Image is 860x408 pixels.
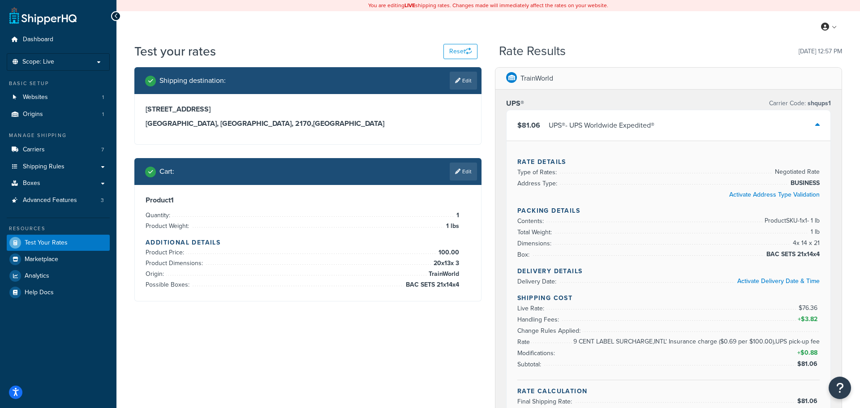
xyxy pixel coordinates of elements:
h4: Rate Details [517,157,820,167]
a: Test Your Rates [7,235,110,251]
span: Negotiated Rate [773,167,820,177]
span: Product Dimensions: [146,258,205,268]
span: Boxes [23,180,40,187]
span: Product Weight: [146,221,191,231]
a: Shipping Rules [7,159,110,175]
h4: Shipping Cost [517,293,820,303]
span: Address Type: [517,179,559,188]
span: Quantity: [146,210,172,220]
span: $81.06 [797,359,820,369]
p: Carrier Code: [769,97,831,110]
span: Help Docs [25,289,54,296]
b: LIVE [404,1,415,9]
span: Advanced Features [23,197,77,204]
li: Carriers [7,142,110,158]
span: TrainWorld [426,269,459,279]
a: Edit [450,163,477,180]
span: Rate Modifications: [517,337,557,358]
li: Advanced Features [7,192,110,209]
span: $0.88 [800,348,820,357]
span: Marketplace [25,256,58,263]
div: Manage Shipping [7,132,110,139]
a: Carriers7 [7,142,110,158]
span: Shipping Rules [23,163,64,171]
span: $76.36 [799,303,820,313]
span: BAC SETS 21x14x4 [764,249,820,260]
li: Websites [7,89,110,106]
a: Origins1 [7,106,110,123]
a: Activate Address Type Validation [729,190,820,199]
div: Basic Setup [7,80,110,87]
span: Type of Rates: [517,167,559,177]
span: 20 x 13 x 3 [431,258,459,269]
p: TrainWorld [520,72,553,85]
button: Reset [443,44,477,59]
span: Product SKU-1 x 1 - 1 lb [762,215,820,226]
span: Delivery Date: [517,277,559,286]
p: [DATE] 12:57 PM [799,45,842,58]
span: 100.00 [436,247,459,258]
span: BAC SETS 21x14x4 [404,279,459,290]
span: + [795,348,820,358]
h4: Additional Details [146,238,470,247]
a: Marketplace [7,251,110,267]
h3: UPS® [506,99,524,108]
span: Origins [23,111,43,118]
span: Box: [517,250,532,259]
span: Analytics [25,272,49,280]
span: Websites [23,94,48,101]
span: Handling Fees: [517,315,561,324]
span: Change Rules Applied: [517,326,583,335]
span: $81.06 [517,120,540,130]
span: $81.06 [797,396,820,406]
h4: Rate Calculation [517,387,820,396]
span: Contents: [517,216,546,226]
h4: Delivery Details [517,266,820,276]
span: shqups1 [806,99,831,108]
span: Carriers [23,146,45,154]
a: Edit [450,72,477,90]
span: Dashboard [23,36,53,43]
h3: Product 1 [146,196,470,205]
a: Activate Delivery Date & Time [737,276,820,286]
span: 1 [102,111,104,118]
span: 7 [101,146,104,154]
h4: Packing Details [517,206,820,215]
h3: [STREET_ADDRESS] [146,105,470,114]
h1: Test your rates [134,43,216,60]
div: UPS® - UPS Worldwide Expedited® [549,119,654,132]
span: 3 [101,197,104,204]
h2: Rate Results [499,44,566,58]
a: Websites1 [7,89,110,106]
span: Final Shipping Rate: [517,397,574,406]
h3: [GEOGRAPHIC_DATA], [GEOGRAPHIC_DATA], 2170 , [GEOGRAPHIC_DATA] [146,119,470,128]
span: Product Price: [146,248,186,257]
span: Possible Boxes: [146,280,192,289]
a: Boxes [7,175,110,192]
a: Analytics [7,268,110,284]
h2: Shipping destination : [159,77,226,85]
a: Dashboard [7,31,110,48]
span: Dimensions: [517,239,554,248]
li: Origins [7,106,110,123]
span: BUSINESS [788,178,820,189]
span: Scope: Live [22,58,54,66]
span: Origin: [146,269,166,279]
span: Live Rate: [517,304,546,313]
a: Advanced Features3 [7,192,110,209]
span: 1 lbs [444,221,459,232]
button: Open Resource Center [829,377,851,399]
span: Subtotal: [517,360,543,369]
a: Help Docs [7,284,110,301]
span: Test Your Rates [25,239,68,247]
h2: Cart : [159,167,174,176]
span: 1 [454,210,459,221]
span: Total Weight: [517,228,554,237]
